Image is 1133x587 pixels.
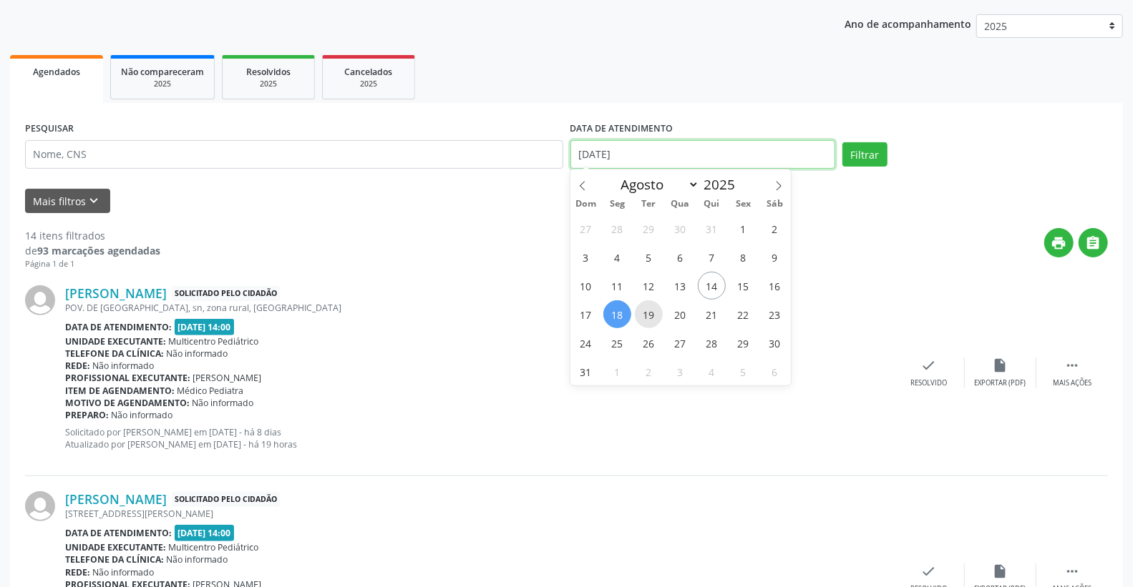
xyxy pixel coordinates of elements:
[729,357,757,385] span: Setembro 5, 2025
[635,300,663,328] span: Agosto 19, 2025
[25,243,160,258] div: de
[25,140,563,169] input: Nome, CNS
[761,272,789,300] span: Agosto 16, 2025
[33,66,80,78] span: Agendados
[635,214,663,242] span: Julho 29, 2025
[603,300,631,328] span: Agosto 18, 2025
[65,527,172,539] b: Data de atendimento:
[570,199,602,209] span: Dom
[175,319,235,335] span: [DATE] 14:00
[1064,357,1080,373] i: 
[121,66,204,78] span: Não compareceram
[603,243,631,271] span: Agosto 4, 2025
[65,397,190,409] b: Motivo de agendamento:
[121,79,204,89] div: 2025
[602,199,633,209] span: Seg
[1079,228,1108,257] button: 
[570,118,674,140] label: DATA DE ATENDIMENTO
[698,329,726,357] span: Agosto 28, 2025
[635,329,663,357] span: Agosto 26, 2025
[167,553,228,566] span: Não informado
[65,302,893,314] div: POV. DE [GEOGRAPHIC_DATA], sn, zona rural, [GEOGRAPHIC_DATA]
[65,409,109,421] b: Preparo:
[65,508,893,520] div: [STREET_ADDRESS][PERSON_NAME]
[1051,235,1067,251] i: print
[666,272,694,300] span: Agosto 13, 2025
[233,79,304,89] div: 2025
[1053,378,1091,388] div: Mais ações
[175,525,235,541] span: [DATE] 14:00
[572,357,600,385] span: Agosto 31, 2025
[169,335,259,347] span: Multicentro Pediátrico
[696,199,728,209] span: Qui
[572,300,600,328] span: Agosto 17, 2025
[572,329,600,357] span: Agosto 24, 2025
[761,300,789,328] span: Agosto 23, 2025
[603,272,631,300] span: Agosto 11, 2025
[921,357,937,373] i: check
[25,491,55,521] img: img
[761,214,789,242] span: Agosto 2, 2025
[169,541,259,553] span: Multicentro Pediátrico
[666,329,694,357] span: Agosto 27, 2025
[246,66,291,78] span: Resolvidos
[635,243,663,271] span: Agosto 5, 2025
[729,243,757,271] span: Agosto 8, 2025
[65,360,90,372] b: Rede:
[193,372,262,384] span: [PERSON_NAME]
[37,244,160,257] strong: 93 marcações agendadas
[729,329,757,357] span: Agosto 29, 2025
[193,397,254,409] span: Não informado
[93,360,155,372] span: Não informado
[910,378,947,388] div: Resolvido
[698,272,726,300] span: Agosto 14, 2025
[665,199,696,209] span: Qua
[65,541,166,553] b: Unidade executante:
[333,79,404,89] div: 2025
[975,378,1026,388] div: Exportar (PDF)
[172,492,280,507] span: Solicitado pelo cidadão
[729,300,757,328] span: Agosto 22, 2025
[845,14,971,32] p: Ano de acompanhamento
[572,243,600,271] span: Agosto 3, 2025
[25,118,74,140] label: PESQUISAR
[761,357,789,385] span: Setembro 6, 2025
[666,214,694,242] span: Julho 30, 2025
[761,243,789,271] span: Agosto 9, 2025
[729,214,757,242] span: Agosto 1, 2025
[65,321,172,333] b: Data de atendimento:
[25,285,55,315] img: img
[65,285,167,301] a: [PERSON_NAME]
[993,563,1008,579] i: insert_drive_file
[25,258,160,270] div: Página 1 de 1
[172,286,280,301] span: Solicitado pelo cidadão
[572,272,600,300] span: Agosto 10, 2025
[698,300,726,328] span: Agosto 21, 2025
[112,409,173,421] span: Não informado
[25,189,110,214] button: Mais filtroskeyboard_arrow_down
[65,335,166,347] b: Unidade executante:
[761,329,789,357] span: Agosto 30, 2025
[87,193,102,209] i: keyboard_arrow_down
[1064,563,1080,579] i: 
[666,243,694,271] span: Agosto 6, 2025
[572,214,600,242] span: Julho 27, 2025
[65,553,164,566] b: Telefone da clínica:
[614,174,700,194] select: Month
[603,357,631,385] span: Setembro 1, 2025
[167,347,228,360] span: Não informado
[759,199,791,209] span: Sáb
[698,214,726,242] span: Julho 31, 2025
[603,329,631,357] span: Agosto 25, 2025
[633,199,665,209] span: Ter
[603,214,631,242] span: Julho 28, 2025
[178,385,244,397] span: Médico Pediatra
[993,357,1008,373] i: insert_drive_file
[65,347,164,360] b: Telefone da clínica:
[666,357,694,385] span: Setembro 3, 2025
[921,563,937,579] i: check
[570,140,836,169] input: Selecione um intervalo
[25,228,160,243] div: 14 itens filtrados
[65,426,893,450] p: Solicitado por [PERSON_NAME] em [DATE] - há 8 dias Atualizado por [PERSON_NAME] em [DATE] - há 19...
[635,272,663,300] span: Agosto 12, 2025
